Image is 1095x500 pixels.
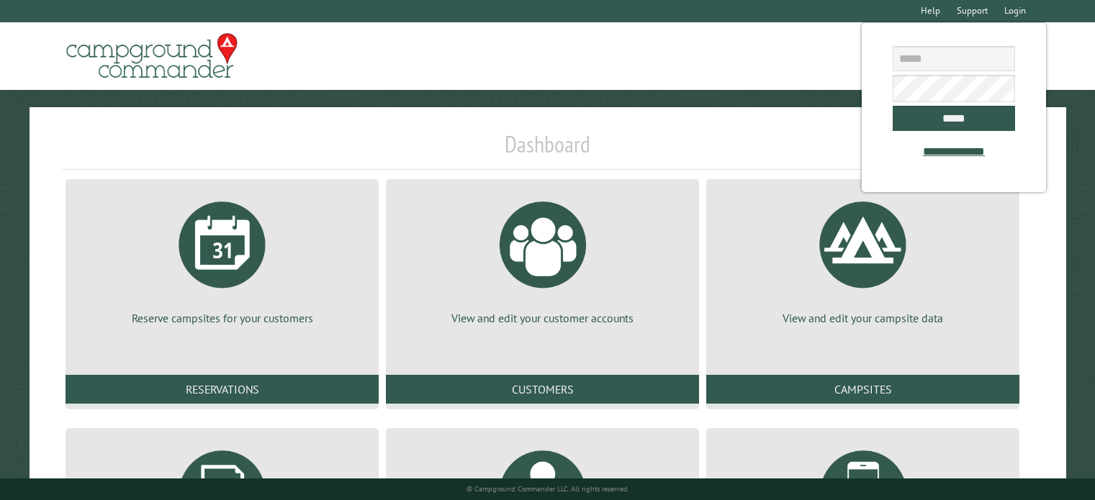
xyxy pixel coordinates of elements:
[724,191,1002,326] a: View and edit your campsite data
[467,484,629,494] small: © Campground Commander LLC. All rights reserved.
[403,191,682,326] a: View and edit your customer accounts
[62,130,1033,170] h1: Dashboard
[706,375,1019,404] a: Campsites
[62,28,242,84] img: Campground Commander
[83,310,361,326] p: Reserve campsites for your customers
[403,310,682,326] p: View and edit your customer accounts
[83,191,361,326] a: Reserve campsites for your customers
[386,375,699,404] a: Customers
[66,375,379,404] a: Reservations
[724,310,1002,326] p: View and edit your campsite data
